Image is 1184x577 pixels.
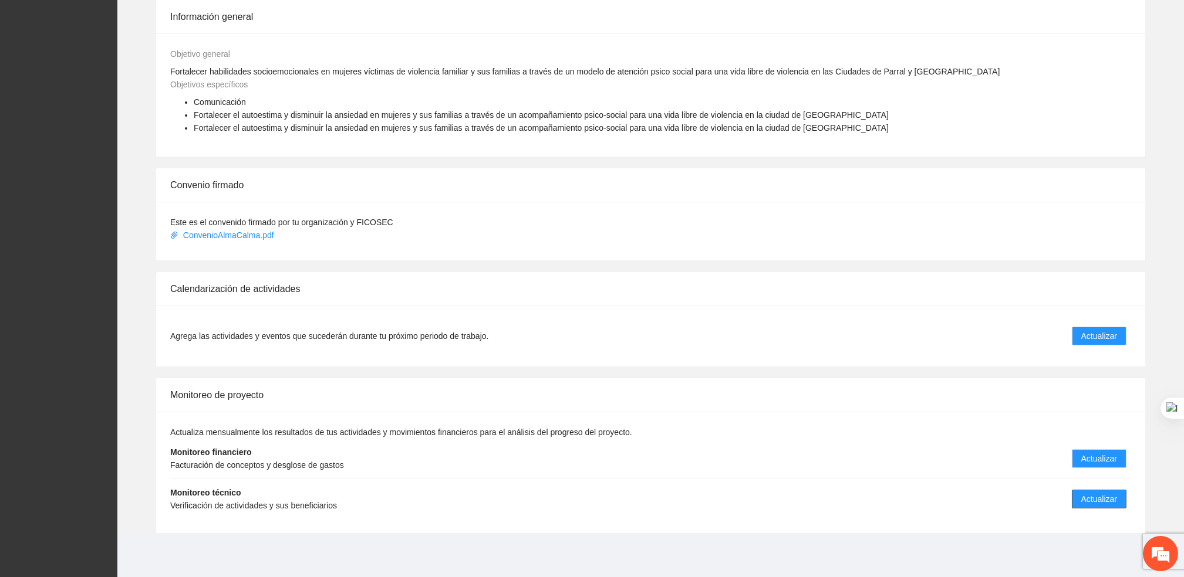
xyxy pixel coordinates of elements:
span: Fortalecer el autoestima y disminuir la ansiedad en mujeres y sus familias a través de un acompañ... [194,123,889,133]
span: paper-clip [170,231,178,239]
div: Chatee con nosotros ahora [61,60,197,75]
span: Este es el convenido firmado por tu organización y FICOSEC [170,218,393,227]
span: Actualizar [1081,452,1117,465]
span: Estamos en línea. [68,157,162,275]
span: Comunicación [194,97,246,107]
span: Objetivo general [170,49,230,59]
div: Monitoreo de proyecto [170,378,1131,412]
span: Objetivos específicos [170,80,248,89]
div: Convenio firmado [170,168,1131,202]
span: Verificación de actividades y sus beneficiarios [170,501,337,510]
span: Agrega las actividades y eventos que sucederán durante tu próximo periodo de trabajo. [170,330,488,342]
span: Fortalecer el autoestima y disminuir la ansiedad en mujeres y sus familias a través de un acompañ... [194,110,889,120]
a: ConvenioAlmaCalma.pdf [170,230,276,240]
span: Actualiza mensualmente los resultados de tus actividades y movimientos financieros para el anális... [170,427,632,437]
span: Facturación de conceptos y desglose de gastos [170,460,344,470]
span: Actualizar [1081,330,1117,342]
textarea: Escriba su mensaje y pulse “Intro” [6,320,224,361]
span: Actualizar [1081,493,1117,505]
button: Actualizar [1072,449,1126,468]
span: Fortalecer habilidades socioemocionales en mujeres víctimas de violencia familiar y sus familias ... [170,67,1000,76]
button: Actualizar [1072,490,1126,508]
button: Actualizar [1072,327,1126,345]
div: Calendarización de actividades [170,272,1131,306]
strong: Monitoreo técnico [170,488,241,497]
strong: Monitoreo financiero [170,447,251,457]
div: Minimizar ventana de chat en vivo [193,6,221,34]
